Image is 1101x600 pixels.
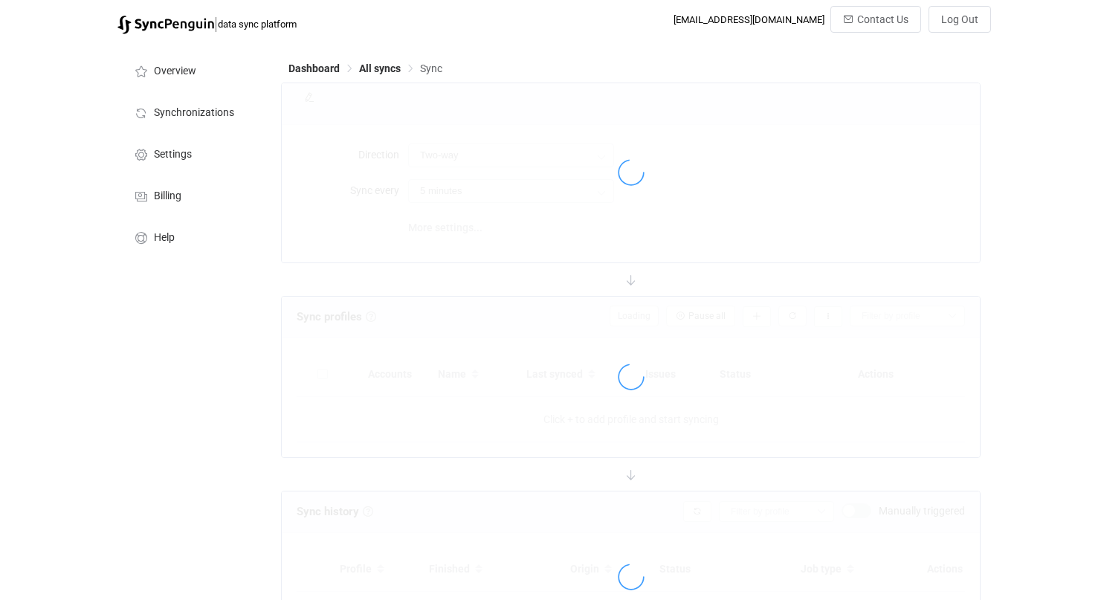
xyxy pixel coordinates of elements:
a: Synchronizations [117,91,266,132]
a: Billing [117,174,266,216]
a: Overview [117,49,266,91]
span: Sync [420,62,442,74]
a: Help [117,216,266,257]
span: Help [154,232,175,244]
span: Log Out [941,13,978,25]
div: [EMAIL_ADDRESS][DOMAIN_NAME] [674,14,824,25]
button: Contact Us [830,6,921,33]
span: Contact Us [857,13,908,25]
span: | [214,13,218,34]
img: syncpenguin.svg [117,16,214,34]
span: All syncs [359,62,401,74]
button: Log Out [929,6,991,33]
span: Synchronizations [154,107,234,119]
a: Settings [117,132,266,174]
span: Overview [154,65,196,77]
div: Breadcrumb [288,63,442,74]
span: Dashboard [288,62,340,74]
span: data sync platform [218,19,297,30]
span: Billing [154,190,181,202]
a: |data sync platform [117,13,297,34]
span: Settings [154,149,192,161]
